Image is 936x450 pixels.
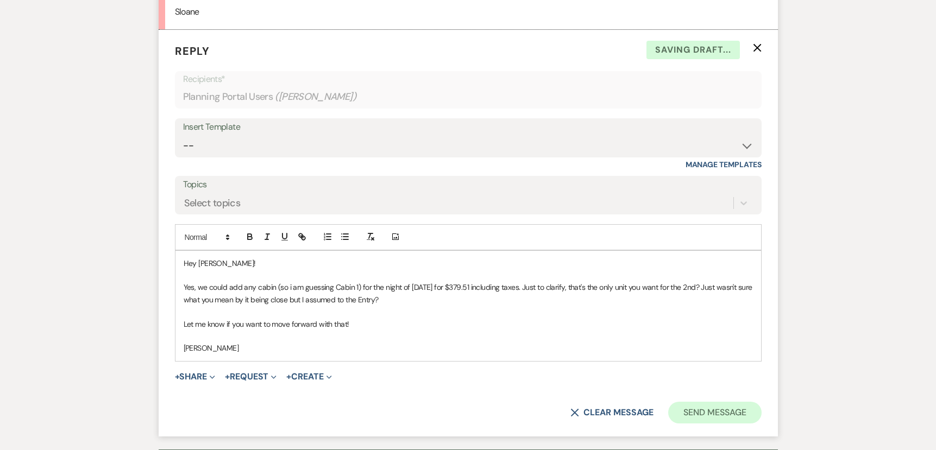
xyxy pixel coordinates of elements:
[183,86,753,107] div: Planning Portal Users
[184,342,753,354] p: [PERSON_NAME]
[184,318,753,330] p: Let me know if you want to move forward with that!
[183,72,753,86] p: Recipients*
[275,90,356,104] span: ( [PERSON_NAME] )
[686,160,762,169] a: Manage Templates
[183,177,753,193] label: Topics
[184,195,241,210] div: Select topics
[668,402,761,423] button: Send Message
[225,372,277,381] button: Request
[286,372,331,381] button: Create
[175,44,210,58] span: Reply
[175,372,180,381] span: +
[184,281,753,306] p: Yes, we could add any cabin (so i am guessing Cabin 1) for the night of [DATE] for $379.51 includ...
[175,372,216,381] button: Share
[646,41,740,59] span: Saving draft...
[183,119,753,135] div: Insert Template
[184,257,753,269] p: Hey [PERSON_NAME]!
[286,372,291,381] span: +
[225,372,230,381] span: +
[570,408,653,417] button: Clear message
